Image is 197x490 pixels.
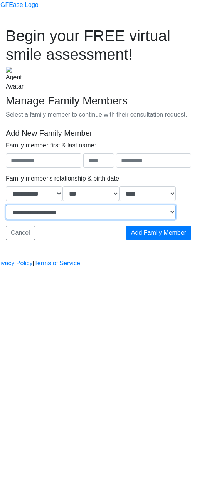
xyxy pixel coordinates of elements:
h3: Manage Family Members [6,94,191,107]
h1: Begin your FREE virtual smile assessment! [6,27,191,64]
a: Terms of Service [34,259,80,268]
p: Select a family member to continue with their consultation request. [6,110,191,119]
button: Add Family Member [126,226,191,240]
label: Family member first & last name: [6,141,96,150]
h5: Add New Family Member [6,129,191,138]
button: Cancel [6,226,35,240]
img: Agent Avatar [6,67,27,91]
label: Family member's relationship & birth date [6,174,119,183]
a: | [33,259,34,268]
